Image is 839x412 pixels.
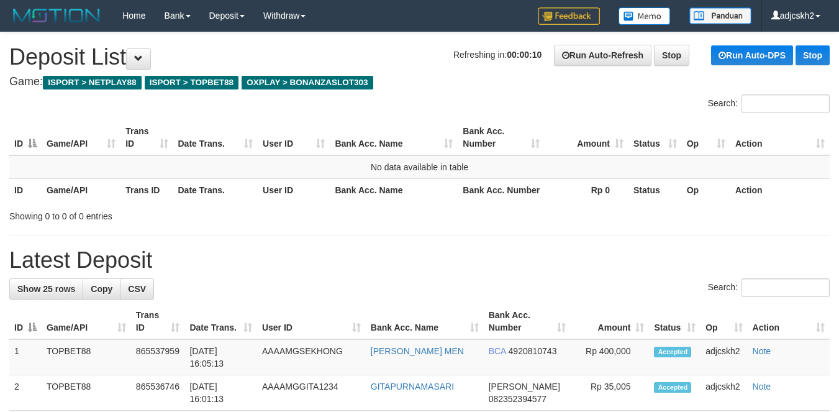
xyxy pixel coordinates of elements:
th: Bank Acc. Name [330,178,458,201]
td: No data available in table [9,155,830,179]
a: Stop [654,45,689,66]
th: Action: activate to sort column ascending [730,120,830,155]
td: adjcskh2 [701,375,747,411]
th: Op: activate to sort column ascending [682,120,730,155]
a: Note [753,346,771,356]
th: Action: activate to sort column ascending [748,304,830,339]
a: GITAPURNAMASARI [371,382,454,391]
label: Search: [708,94,830,113]
td: AAAAMGSEKHONG [257,339,366,375]
a: Note [753,382,771,391]
span: Copy 082352394577 to clipboard [489,394,546,404]
a: [PERSON_NAME] MEN [371,346,464,356]
th: Bank Acc. Number: activate to sort column ascending [458,120,545,155]
a: CSV [120,278,154,300]
th: Amount: activate to sort column ascending [545,120,628,155]
a: Stop [796,45,830,65]
th: Action [730,178,830,201]
th: Op [682,178,730,201]
span: Copy 4920810743 to clipboard [509,346,557,356]
td: AAAAMGGITA1234 [257,375,366,411]
img: Feedback.jpg [538,7,600,25]
th: Bank Acc. Name: activate to sort column ascending [366,304,484,339]
td: adjcskh2 [701,339,747,375]
span: ISPORT > TOPBET88 [145,76,238,89]
th: User ID [258,178,330,201]
td: 865537959 [131,339,185,375]
span: Show 25 rows [17,284,75,294]
th: User ID: activate to sort column ascending [258,120,330,155]
input: Search: [741,278,830,297]
th: Rp 0 [545,178,628,201]
td: 865536746 [131,375,185,411]
th: ID [9,178,42,201]
th: Trans ID [120,178,173,201]
span: Accepted [654,347,691,357]
td: 2 [9,375,42,411]
h1: Latest Deposit [9,248,830,273]
img: Button%20Memo.svg [619,7,671,25]
th: Amount: activate to sort column ascending [571,304,649,339]
img: panduan.png [689,7,751,24]
th: Date Trans. [173,178,258,201]
th: Op: activate to sort column ascending [701,304,747,339]
th: Game/API [42,178,120,201]
span: OXPLAY > BONANZASLOT303 [242,76,373,89]
img: MOTION_logo.png [9,6,104,25]
span: [PERSON_NAME] [489,382,560,391]
td: [DATE] 16:05:13 [184,339,256,375]
h4: Game: [9,76,830,88]
th: ID: activate to sort column descending [9,120,42,155]
th: Status [628,178,682,201]
th: Trans ID: activate to sort column ascending [120,120,173,155]
th: Trans ID: activate to sort column ascending [131,304,185,339]
a: Copy [83,278,120,300]
span: BCA [489,346,506,356]
th: Date Trans.: activate to sort column ascending [184,304,256,339]
span: CSV [128,284,146,294]
th: Game/API: activate to sort column ascending [42,304,131,339]
th: Status: activate to sort column ascending [649,304,701,339]
th: User ID: activate to sort column ascending [257,304,366,339]
span: Refreshing in: [453,50,542,60]
th: Date Trans.: activate to sort column ascending [173,120,258,155]
span: ISPORT > NETPLAY88 [43,76,142,89]
th: ID: activate to sort column descending [9,304,42,339]
a: Run Auto-DPS [711,45,793,65]
td: TOPBET88 [42,375,131,411]
th: Bank Acc. Number: activate to sort column ascending [484,304,571,339]
th: Status: activate to sort column ascending [628,120,682,155]
th: Bank Acc. Name: activate to sort column ascending [330,120,458,155]
td: TOPBET88 [42,339,131,375]
span: Copy [91,284,112,294]
a: Run Auto-Refresh [554,45,651,66]
a: Show 25 rows [9,278,83,300]
strong: 00:00:10 [507,50,542,60]
span: Accepted [654,382,691,393]
th: Bank Acc. Number [458,178,545,201]
th: Game/API: activate to sort column ascending [42,120,120,155]
input: Search: [741,94,830,113]
td: Rp 35,005 [571,375,649,411]
td: 1 [9,339,42,375]
h1: Deposit List [9,45,830,70]
label: Search: [708,278,830,297]
td: Rp 400,000 [571,339,649,375]
td: [DATE] 16:01:13 [184,375,256,411]
div: Showing 0 to 0 of 0 entries [9,205,340,222]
